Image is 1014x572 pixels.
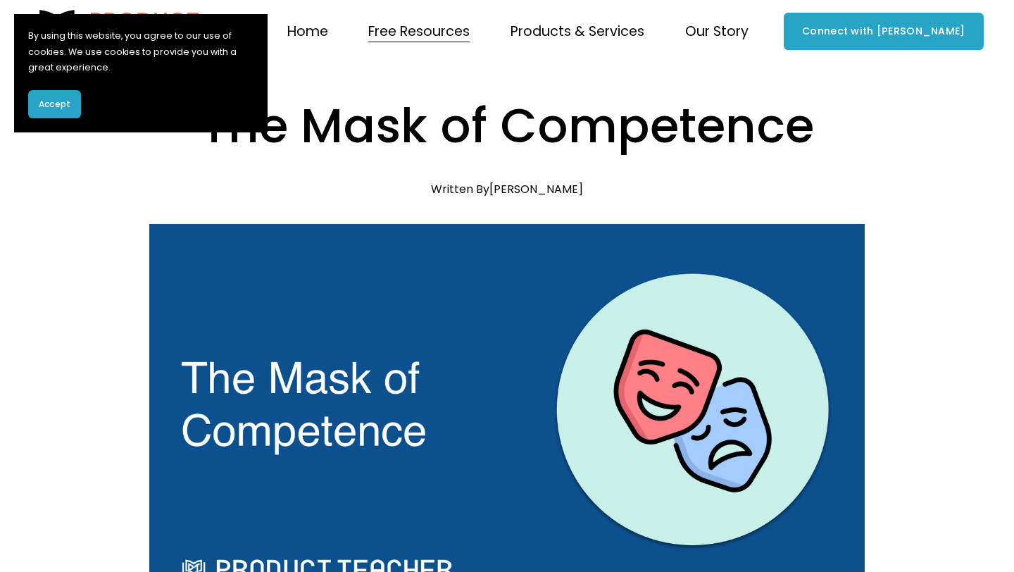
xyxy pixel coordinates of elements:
span: Free Resources [368,19,470,44]
section: Cookie banner [14,14,268,132]
span: Our Story [685,19,749,44]
span: Accept [39,98,70,111]
a: [PERSON_NAME] [489,181,583,197]
button: Accept [28,90,81,118]
span: Products & Services [511,19,644,44]
a: folder dropdown [511,18,644,45]
img: Product Teacher [30,10,202,52]
a: Home [287,18,328,45]
a: folder dropdown [368,18,470,45]
h1: The Mask of Competence [149,93,864,160]
a: folder dropdown [685,18,749,45]
a: Connect with [PERSON_NAME] [784,13,984,49]
p: By using this website, you agree to our use of cookies. We use cookies to provide you with a grea... [28,28,254,76]
div: Written By [431,182,583,196]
